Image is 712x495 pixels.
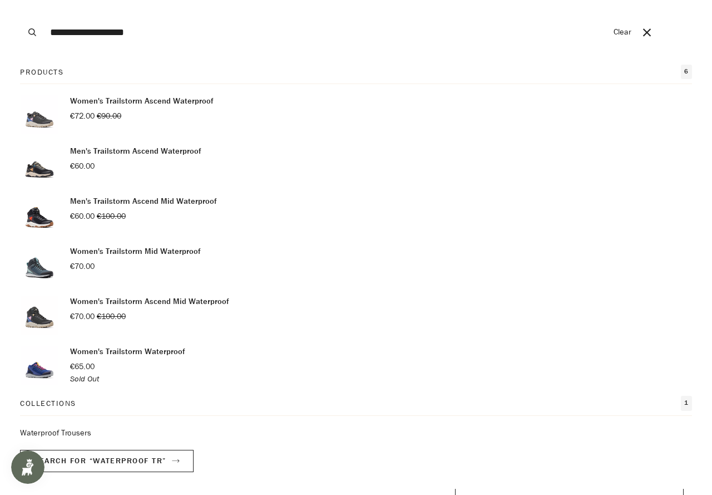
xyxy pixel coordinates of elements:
[20,65,692,489] div: Search for “waterproof tr”
[70,211,95,222] span: €60.00
[70,261,95,272] span: €70.00
[70,361,95,372] span: €65.00
[20,427,692,439] ul: Collections
[70,111,95,121] span: €72.00
[20,95,59,134] img: Women's Trailstorm Ascend Waterproof
[20,145,59,184] img: Men's Trailstorm Ascend Waterproof
[20,246,59,285] img: Women's Trailstorm Mid Waterproof
[70,296,229,308] p: Women's Trailstorm Ascend Mid Waterproof
[11,450,44,484] iframe: Button to open loyalty program pop-up
[20,346,692,385] a: Women's Trailstorm Waterproof €65.00 Sold Out
[70,161,95,171] span: €60.00
[20,195,59,234] img: Men's Trailstorm Ascend Mid Waterproof
[681,396,692,410] span: 1
[681,65,692,79] span: 6
[20,427,692,439] a: Waterproof Trousers
[70,346,185,358] p: Women's Trailstorm Waterproof
[70,246,201,258] p: Women's Trailstorm Mid Waterproof
[34,455,166,466] span: Search for “waterproof tr”
[20,246,692,285] a: Women's Trailstorm Mid Waterproof €70.00
[70,145,201,158] p: Men's Trailstorm Ascend Waterproof
[70,374,99,384] em: Sold Out
[97,211,126,222] span: €100.00
[97,311,126,322] span: €100.00
[20,95,692,134] a: Women's Trailstorm Ascend Waterproof €72.00 €90.00
[20,66,63,78] p: Products
[20,145,692,184] a: Men's Trailstorm Ascend Waterproof €60.00
[20,398,76,409] p: Collections
[20,95,692,385] ul: Products
[97,111,121,121] span: €90.00
[70,311,95,322] span: €70.00
[70,195,217,208] p: Men's Trailstorm Ascend Mid Waterproof
[20,296,59,335] img: Women's Trailstorm Ascend Mid Waterproof
[20,346,59,385] img: Women's Trailstorm Waterproof
[20,195,692,234] a: Men's Trailstorm Ascend Mid Waterproof €60.00 €100.00
[20,296,692,335] a: Women's Trailstorm Ascend Mid Waterproof €70.00 €100.00
[70,95,214,107] p: Women's Trailstorm Ascend Waterproof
